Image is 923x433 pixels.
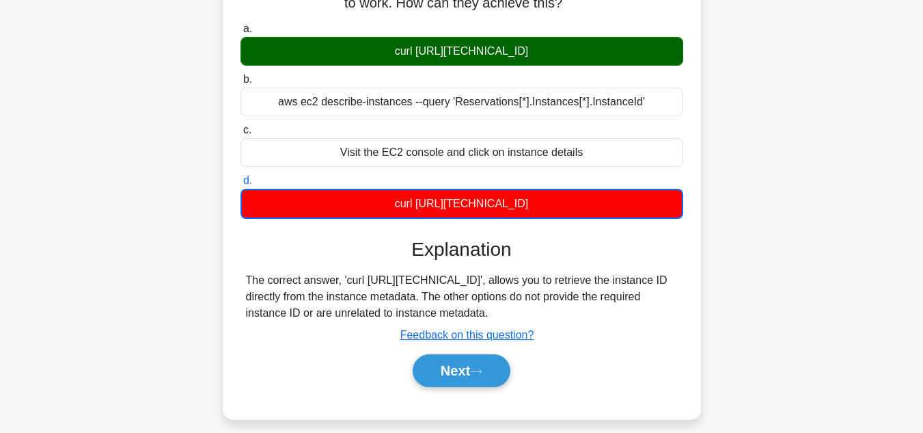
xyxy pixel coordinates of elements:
span: d. [243,174,252,186]
span: b. [243,73,252,85]
div: curl [URL][TECHNICAL_ID] [240,37,683,66]
h3: Explanation [249,238,675,261]
div: aws ec2 describe-instances --query 'Reservations[*].Instances[*].InstanceId' [240,88,683,116]
a: Feedback on this question? [400,329,534,341]
div: Visit the EC2 console and click on instance details [240,138,683,167]
div: The correct answer, 'curl [URL][TECHNICAL_ID]', allows you to retrieve the instance ID directly f... [246,272,678,322]
span: a. [243,23,252,34]
span: c. [243,124,251,135]
button: Next [413,354,510,387]
div: curl [URL][TECHNICAL_ID] [240,189,683,219]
